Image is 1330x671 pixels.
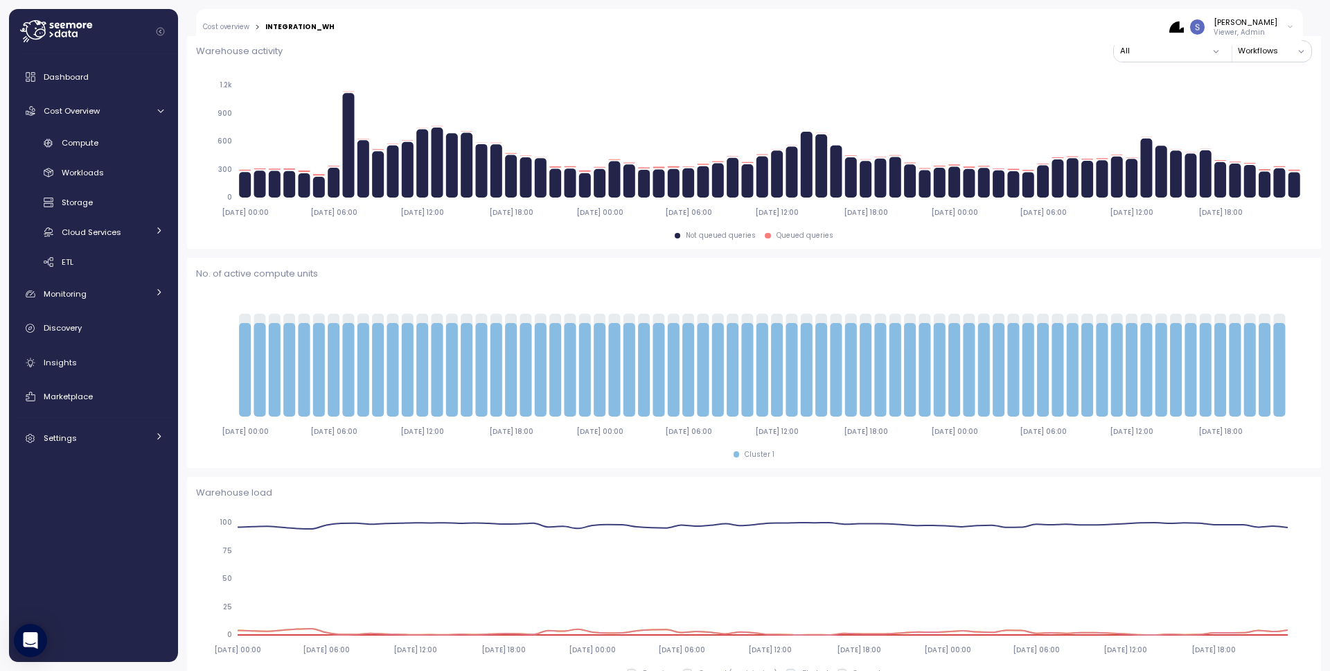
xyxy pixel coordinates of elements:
tspan: [DATE] 00:00 [930,208,977,217]
span: Settings [44,433,77,444]
img: 68b85438e78823e8cb7db339.PNG [1169,19,1184,34]
tspan: 1.2k [220,80,232,89]
tspan: [DATE] 00:00 [930,426,977,435]
span: Workloads [62,167,104,178]
tspan: [DATE] 18:00 [488,208,533,217]
a: Compute [15,132,172,155]
a: Discovery [15,315,172,342]
button: Collapse navigation [152,26,169,37]
tspan: 25 [223,602,232,611]
span: Dashboard [44,71,89,82]
a: Storage [15,191,172,214]
tspan: [DATE] 00:00 [221,208,268,217]
span: Storage [62,197,93,208]
tspan: [DATE] 12:00 [400,426,444,435]
span: Insights [44,357,77,368]
div: INTEGRATION_WH [265,24,335,31]
tspan: [DATE] 12:00 [1110,426,1153,435]
button: Workflows [1238,41,1311,61]
div: Cluster 1 [745,450,774,460]
div: Open Intercom Messenger [14,624,47,657]
div: Not queued queries [686,231,756,241]
button: All [1114,41,1227,61]
tspan: [DATE] 12:00 [1110,208,1153,217]
tspan: [DATE] 00:00 [576,426,623,435]
span: Compute [62,137,98,148]
div: > [255,23,260,32]
tspan: [DATE] 12:00 [755,426,799,435]
tspan: [DATE] 06:00 [1019,208,1066,217]
tspan: [DATE] 00:00 [924,645,971,654]
a: Cloud Services [15,220,172,243]
tspan: 900 [218,109,232,118]
a: Monitoring [15,280,172,308]
span: Marketplace [44,391,93,402]
tspan: 75 [222,546,232,555]
a: Marketplace [15,383,172,410]
tspan: [DATE] 06:00 [664,426,711,435]
a: Insights [15,349,172,376]
tspan: 300 [218,165,232,174]
tspan: 0 [227,631,232,640]
tspan: [DATE] 06:00 [310,426,357,435]
a: Settings [15,425,172,453]
a: Cost Overview [15,97,172,125]
tspan: [DATE] 18:00 [1198,426,1242,435]
tspan: [DATE] 06:00 [1013,645,1060,654]
p: Warehouse load [196,486,1312,500]
tspan: [DATE] 00:00 [569,645,616,654]
span: ETL [62,256,73,268]
tspan: [DATE] 12:00 [1103,645,1146,654]
tspan: [DATE] 18:00 [837,645,881,654]
img: ACg8ocLCy7HMj59gwelRyEldAl2GQfy23E10ipDNf0SDYCnD3y85RA=s96-c [1190,19,1205,34]
tspan: [DATE] 18:00 [481,645,526,654]
tspan: [DATE] 18:00 [843,426,887,435]
tspan: [DATE] 18:00 [1191,645,1236,654]
a: ETL [15,250,172,273]
a: Cost overview [203,24,249,31]
tspan: [DATE] 18:00 [1198,208,1242,217]
span: Monitoring [44,288,87,299]
tspan: [DATE] 00:00 [576,208,623,217]
tspan: [DATE] 12:00 [400,208,444,217]
tspan: [DATE] 06:00 [310,208,357,217]
span: Cloud Services [62,227,121,238]
tspan: [DATE] 06:00 [1019,426,1066,435]
a: Dashboard [15,63,172,91]
tspan: 50 [222,575,232,584]
div: Queued queries [777,231,833,241]
tspan: 600 [218,137,232,146]
tspan: [DATE] 00:00 [214,645,261,654]
tspan: [DATE] 06:00 [303,645,350,654]
tspan: 100 [220,518,232,528]
tspan: [DATE] 12:00 [393,645,437,654]
tspan: [DATE] 06:00 [657,645,704,654]
tspan: [DATE] 00:00 [221,426,268,435]
div: [PERSON_NAME] [1214,17,1277,28]
tspan: [DATE] 18:00 [488,426,533,435]
a: Workloads [15,162,172,184]
p: Viewer, Admin [1214,28,1277,37]
p: Warehouse activity [196,44,283,58]
tspan: [DATE] 18:00 [843,208,887,217]
span: Discovery [44,322,82,333]
tspan: [DATE] 12:00 [748,645,792,654]
span: Cost Overview [44,105,100,116]
tspan: [DATE] 12:00 [755,208,799,217]
tspan: 0 [227,193,232,202]
tspan: [DATE] 06:00 [664,208,711,217]
p: No. of active compute units [196,267,1312,281]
